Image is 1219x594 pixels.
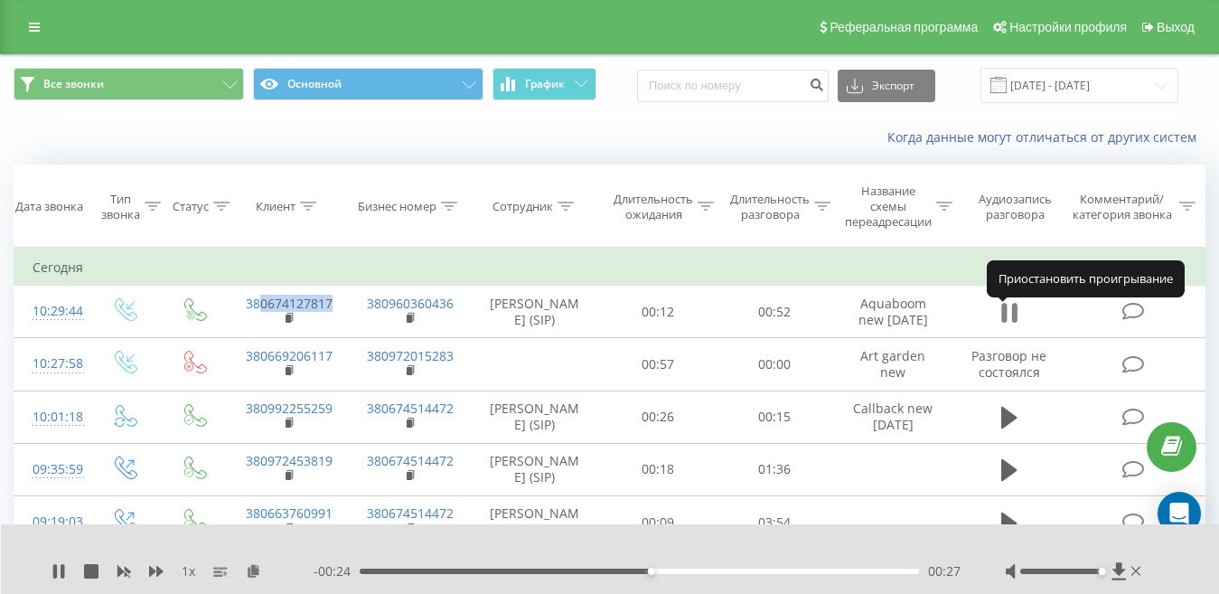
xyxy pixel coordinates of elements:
[101,192,140,222] div: Тип звонка
[838,70,935,102] button: Экспорт
[256,199,295,214] div: Клиент
[987,260,1185,297] div: Приостановить проигрывание
[314,562,360,580] span: - 00:24
[717,496,833,549] td: 03:54
[182,562,195,580] span: 1 x
[887,128,1205,146] a: Когда данные могут отличаться от других систем
[492,68,596,100] button: График
[367,295,454,312] a: 380960360436
[600,338,717,391] td: 00:57
[928,562,961,580] span: 00:27
[832,391,953,443] td: Callback new [DATE]
[33,504,70,540] div: 09:19:03
[33,294,70,329] div: 10:29:44
[470,391,600,443] td: [PERSON_NAME] (SIP)
[14,250,1205,286] td: Сегодня
[600,496,717,549] td: 00:09
[470,496,600,549] td: [PERSON_NAME] (SIP)
[1157,20,1195,34] span: Выход
[1099,568,1106,575] div: Accessibility label
[600,286,717,338] td: 00:12
[832,338,953,391] td: Аrt garden new
[1009,20,1127,34] span: Настройки профиля
[492,199,553,214] div: Сотрудник
[33,400,70,435] div: 10:01:18
[614,192,693,222] div: Длительность ожидания
[717,391,833,443] td: 00:15
[717,443,833,495] td: 01:36
[246,452,333,469] a: 380972453819
[33,452,70,487] div: 09:35:59
[648,568,655,575] div: Accessibility label
[832,286,953,338] td: Aquaboom new [DATE]
[246,504,333,522] a: 380663760991
[830,20,978,34] span: Реферальная программа
[600,443,717,495] td: 00:18
[367,452,454,469] a: 380674514472
[730,192,810,222] div: Длительность разговора
[971,347,1046,381] span: Разговор не состоялся
[637,70,829,102] input: Поиск по номеру
[246,295,333,312] a: 380674127817
[470,286,600,338] td: [PERSON_NAME] (SIP)
[246,400,333,417] a: 380992255259
[246,347,333,364] a: 380669206117
[173,199,209,214] div: Статус
[717,286,833,338] td: 00:52
[43,77,104,91] span: Все звонки
[1069,192,1175,222] div: Комментарий/категория звонка
[358,199,436,214] div: Бизнес номер
[525,78,565,90] span: График
[33,346,70,382] div: 10:27:58
[14,68,244,100] button: Все звонки
[845,184,932,230] div: Название схемы переадресации
[717,338,833,391] td: 00:00
[970,192,1061,222] div: Аудиозапись разговора
[15,199,83,214] div: Дата звонка
[1158,492,1201,535] div: Open Intercom Messenger
[470,443,600,495] td: [PERSON_NAME] (SIP)
[367,504,454,522] a: 380674514472
[367,347,454,364] a: 380972015283
[253,68,483,100] button: Основной
[367,400,454,417] a: 380674514472
[600,391,717,443] td: 00:26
